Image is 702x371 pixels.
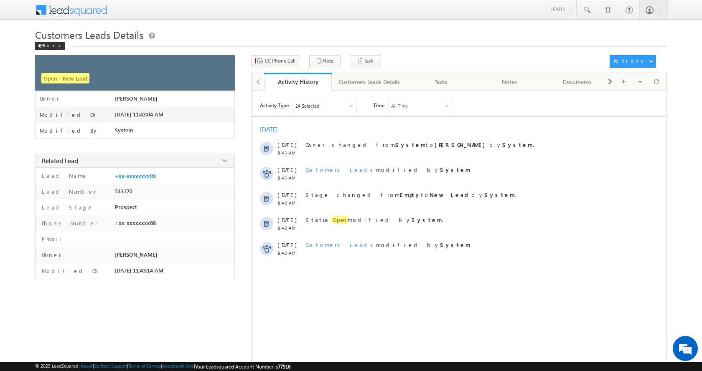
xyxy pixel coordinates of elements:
strong: [PERSON_NAME] [435,141,489,148]
button: CC Phone Call [251,55,299,67]
span: +xx-xxxxxxxx88 [115,220,156,226]
strong: System [502,141,533,148]
a: Activity History [264,73,332,91]
strong: System [484,191,515,198]
span: Your Leadsquared Account Number is [195,363,290,370]
a: Notes [476,73,544,91]
label: Modified On [40,267,99,274]
strong: New Lead [430,191,471,198]
span: modified by [305,241,471,248]
span: [PERSON_NAME] [115,95,157,102]
span: Open - New Lead [41,73,89,83]
label: Modified On [40,111,97,118]
div: Activity History [270,78,326,86]
span: 11:43 AM [277,150,303,155]
span: [DATE] [277,216,296,223]
div: All Time [391,103,408,109]
strong: Empty [400,191,421,198]
span: 11:42 AM [277,200,303,205]
a: Customers Leads Details [332,73,407,91]
a: +xx-xxxxxxxx88 [115,173,156,179]
span: Customers Leads [305,166,376,173]
span: [DATE] [277,241,296,248]
label: Lead Name [40,172,88,179]
span: Prospect [115,204,137,210]
span: Customers Leads Details [35,28,143,41]
span: [DATE] 11:43:04 AM [115,111,163,118]
span: Status modified by . [305,216,443,224]
a: Acceptable Use [162,363,194,368]
span: Customers Leads [305,241,376,248]
strong: System [412,216,442,223]
span: 513170 [115,188,132,194]
button: Task [350,55,381,67]
label: Modified By [40,127,99,134]
div: [DATE] [260,125,287,133]
span: [DATE] 11:43:14 AM [115,267,163,274]
div: Tasks [414,77,468,87]
span: [DATE] [277,166,296,173]
strong: System [440,241,471,248]
span: Stage changed from to by . [305,191,516,198]
label: Lead Number [40,188,97,195]
a: Documents [544,73,612,91]
a: Terms of Service [128,363,161,368]
div: Actions [613,57,646,65]
div: Documents [550,77,604,87]
span: Owner changed from to by . [305,141,534,148]
span: System [115,127,133,134]
div: Notes [482,77,536,87]
button: Note [309,55,341,67]
strong: System [395,141,426,148]
span: Related Lead [42,156,78,165]
label: Owner [40,95,59,102]
span: 11:42 AM [277,250,303,255]
span: © 2025 LeadSquared | | | | | [35,363,290,370]
button: Actions [610,55,656,68]
span: 11:42 AM [277,225,303,230]
label: Lead Stage [40,204,93,211]
span: [PERSON_NAME] [115,251,157,258]
label: Owner [40,251,61,258]
span: modified by [305,166,471,173]
span: 11:43 AM [277,175,303,180]
span: CC Phone Call [265,57,295,65]
span: [DATE] [277,191,296,198]
a: Contact Support [94,363,127,368]
span: Open [331,216,348,224]
div: 24 Selected [295,103,319,109]
div: Customers Leads Details [338,77,400,87]
a: Tasks [407,73,476,91]
label: Phone Number [40,220,98,227]
label: Email [40,235,69,242]
span: Activity Type [260,99,289,111]
a: About [81,363,93,368]
div: Back [35,42,65,50]
span: [DATE] [277,141,296,148]
span: 77516 [278,363,290,370]
strong: System [440,166,471,173]
span: Time [373,99,384,111]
